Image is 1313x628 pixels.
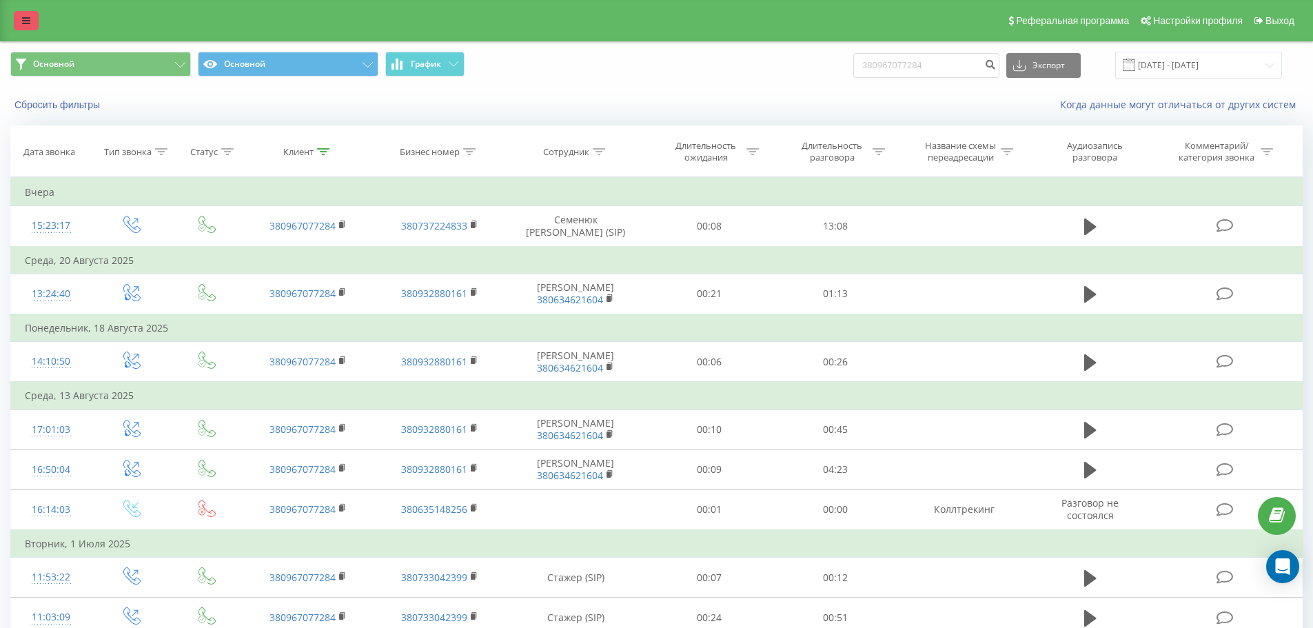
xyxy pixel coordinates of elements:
[543,146,589,158] div: Сотрудник
[537,469,603,482] a: 380634621604
[401,463,467,476] a: 380932880161
[25,416,78,443] div: 17:01:03
[1177,140,1257,163] div: Комментарий/категория звонка
[647,342,773,383] td: 00:06
[269,423,336,436] a: 380967077284
[773,449,899,489] td: 04:23
[647,206,773,247] td: 00:08
[11,530,1303,558] td: Вторник, 1 Июля 2025
[773,342,899,383] td: 00:26
[669,140,743,163] div: Длительность ожидания
[773,409,899,449] td: 00:45
[269,463,336,476] a: 380967077284
[23,146,75,158] div: Дата звонка
[269,571,336,584] a: 380967077284
[647,489,773,530] td: 00:01
[537,361,603,374] a: 380634621604
[1266,550,1299,583] div: Open Intercom Messenger
[400,146,460,158] div: Бизнес номер
[853,53,999,78] input: Поиск по номеру
[898,489,1029,530] td: Коллтрекинг
[924,140,997,163] div: Название схемы переадресации
[505,342,647,383] td: [PERSON_NAME]
[505,409,647,449] td: [PERSON_NAME]
[269,611,336,624] a: 380967077284
[647,274,773,314] td: 00:21
[773,558,899,598] td: 00:12
[25,456,78,483] div: 16:50:04
[537,429,603,442] a: 380634621604
[1153,15,1243,26] span: Настройки профиля
[198,52,378,77] button: Основной
[401,287,467,300] a: 380932880161
[11,314,1303,342] td: Понедельник, 18 Августа 2025
[269,287,336,300] a: 380967077284
[11,247,1303,274] td: Среда, 20 Августа 2025
[1265,15,1294,26] span: Выход
[1006,53,1081,78] button: Экспорт
[1016,15,1129,26] span: Реферальная программа
[25,348,78,375] div: 14:10:50
[11,382,1303,409] td: Среда, 13 Августа 2025
[269,355,336,368] a: 380967077284
[773,274,899,314] td: 01:13
[773,206,899,247] td: 13:08
[25,212,78,239] div: 15:23:17
[104,146,152,158] div: Тип звонка
[401,503,467,516] a: 380635148256
[1060,98,1303,111] a: Когда данные могут отличаться от других систем
[11,179,1303,206] td: Вчера
[647,558,773,598] td: 00:07
[401,355,467,368] a: 380932880161
[505,449,647,489] td: [PERSON_NAME]
[505,558,647,598] td: Стажер (SIP)
[411,59,441,69] span: График
[773,489,899,530] td: 00:00
[647,449,773,489] td: 00:09
[283,146,314,158] div: Клиент
[401,219,467,232] a: 380737224833
[25,496,78,523] div: 16:14:03
[505,206,647,247] td: Семенюк [PERSON_NAME] (SIP)
[647,409,773,449] td: 00:10
[1050,140,1139,163] div: Аудиозапись разговора
[269,219,336,232] a: 380967077284
[401,611,467,624] a: 380733042399
[505,274,647,314] td: [PERSON_NAME]
[269,503,336,516] a: 380967077284
[385,52,465,77] button: График
[25,281,78,307] div: 13:24:40
[401,571,467,584] a: 380733042399
[10,52,191,77] button: Основной
[795,140,869,163] div: Длительность разговора
[10,99,107,111] button: Сбросить фильтры
[537,293,603,306] a: 380634621604
[1061,496,1119,522] span: Разговор не состоялся
[401,423,467,436] a: 380932880161
[190,146,218,158] div: Статус
[25,564,78,591] div: 11:53:22
[33,59,74,70] span: Основной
